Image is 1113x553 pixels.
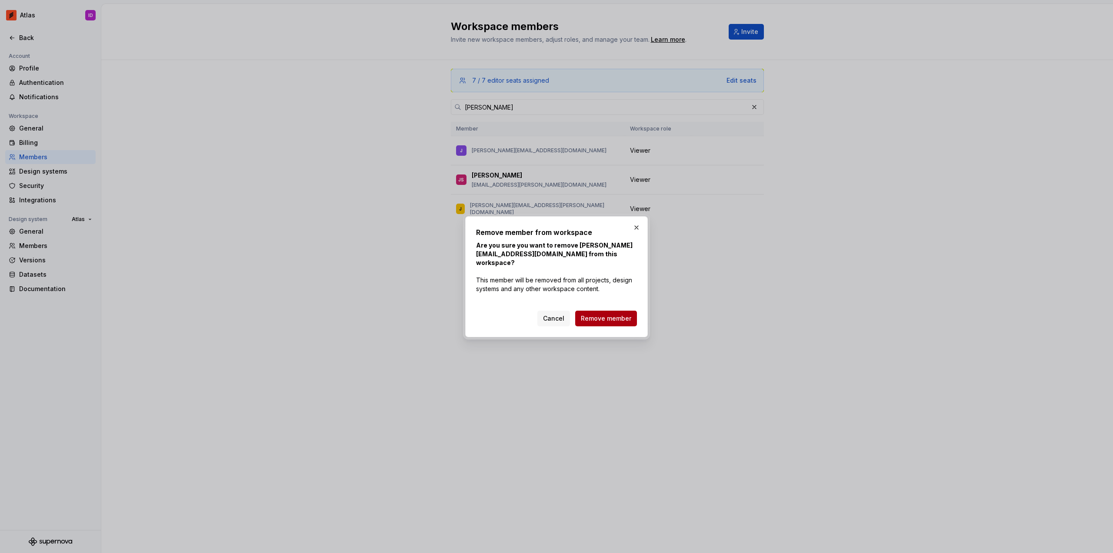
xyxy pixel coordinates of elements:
[476,241,637,293] p: This member will be removed from all projects, design systems and any other workspace content.
[537,311,570,326] button: Cancel
[476,227,637,238] h2: Remove member from workspace
[543,314,564,323] span: Cancel
[476,241,633,266] b: Are you sure you want to remove [PERSON_NAME][EMAIL_ADDRESS][DOMAIN_NAME] from this workspace?
[581,314,631,323] span: Remove member
[575,311,637,326] button: Remove member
